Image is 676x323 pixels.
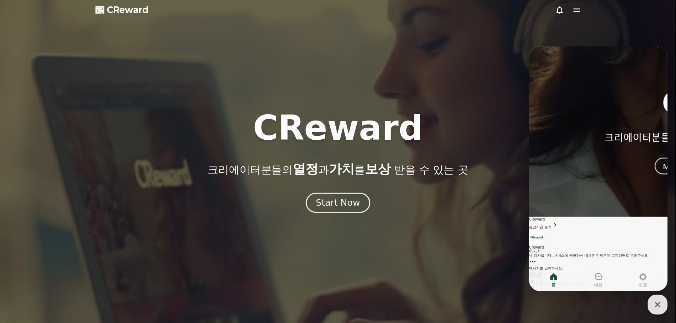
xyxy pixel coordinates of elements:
a: CReward [95,4,149,16]
span: 가치 [329,162,355,176]
button: Start Now [306,193,370,213]
p: 크리에이터분들의 과 를 받을 수 있는 곳 [208,162,468,176]
a: Start Now [307,200,369,207]
span: 보상 [365,162,391,176]
span: CReward [107,4,149,16]
div: Start Now [316,197,360,209]
span: 열정 [293,162,318,176]
iframe: Channel chat [529,46,667,291]
h1: CReward [253,111,423,145]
